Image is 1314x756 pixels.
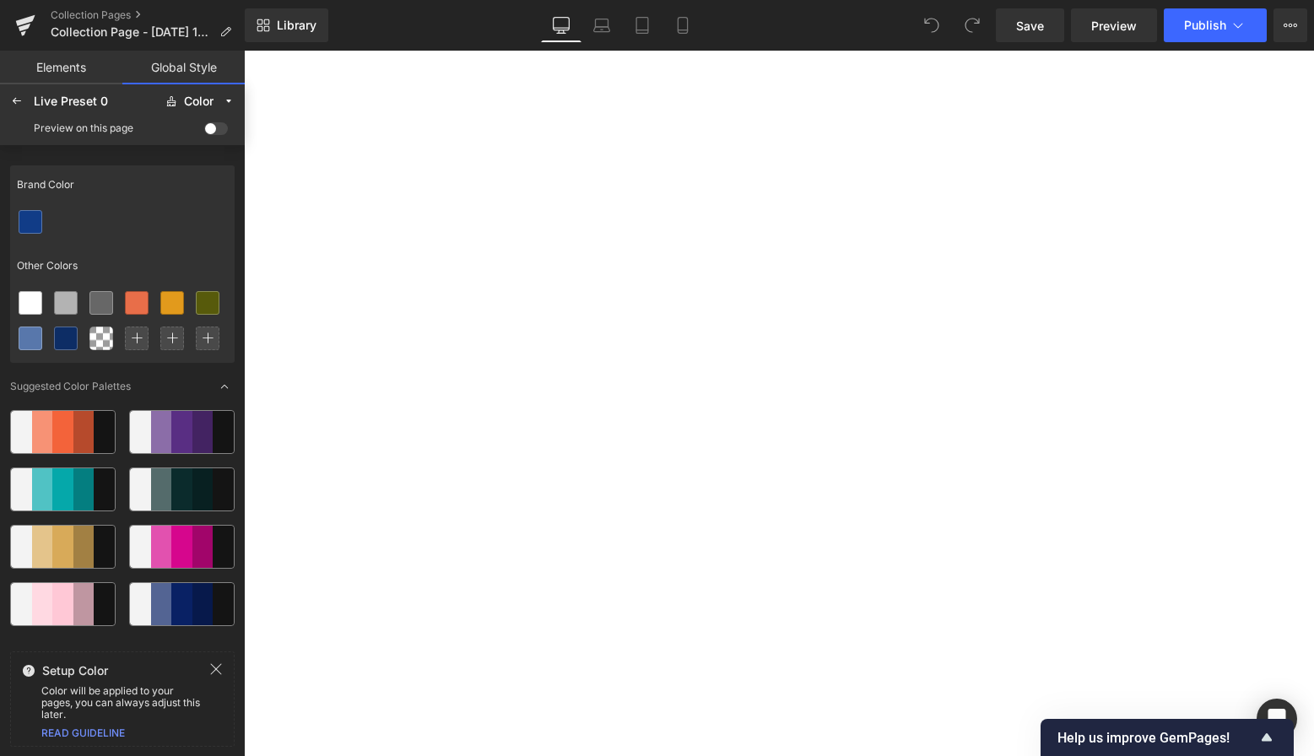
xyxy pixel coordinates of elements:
[122,51,245,84] a: Global Style
[1071,8,1157,42] a: Preview
[41,726,125,739] a: READ GUIDELINE
[581,8,622,42] a: Laptop
[245,8,328,42] a: New Library
[1016,17,1044,35] span: Save
[915,8,949,42] button: Undo
[184,95,214,108] div: Color
[51,8,245,22] a: Collection Pages
[1057,727,1277,748] button: Show survey - Help us improve GemPages!
[10,381,131,392] div: Suggested Color Palettes
[541,8,581,42] a: Desktop
[277,18,316,33] span: Library
[10,165,235,204] div: Brand Color
[1273,8,1307,42] button: More
[34,122,133,134] div: Preview on this page
[662,8,703,42] a: Mobile
[622,8,662,42] a: Tablet
[1057,730,1257,746] span: Help us improve GemPages!
[42,664,108,678] span: Setup Color
[955,8,989,42] button: Redo
[10,246,235,285] div: Other Colors
[1257,699,1297,739] div: Open Intercom Messenger
[51,25,213,39] span: Collection Page - [DATE] 16:40:10
[1091,17,1137,35] span: Preview
[159,88,241,115] button: Color
[11,685,234,721] div: Color will be applied to your pages, you can always adjust this later.
[1184,19,1226,32] span: Publish
[1164,8,1267,42] button: Publish
[34,94,155,108] div: Live Preset 0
